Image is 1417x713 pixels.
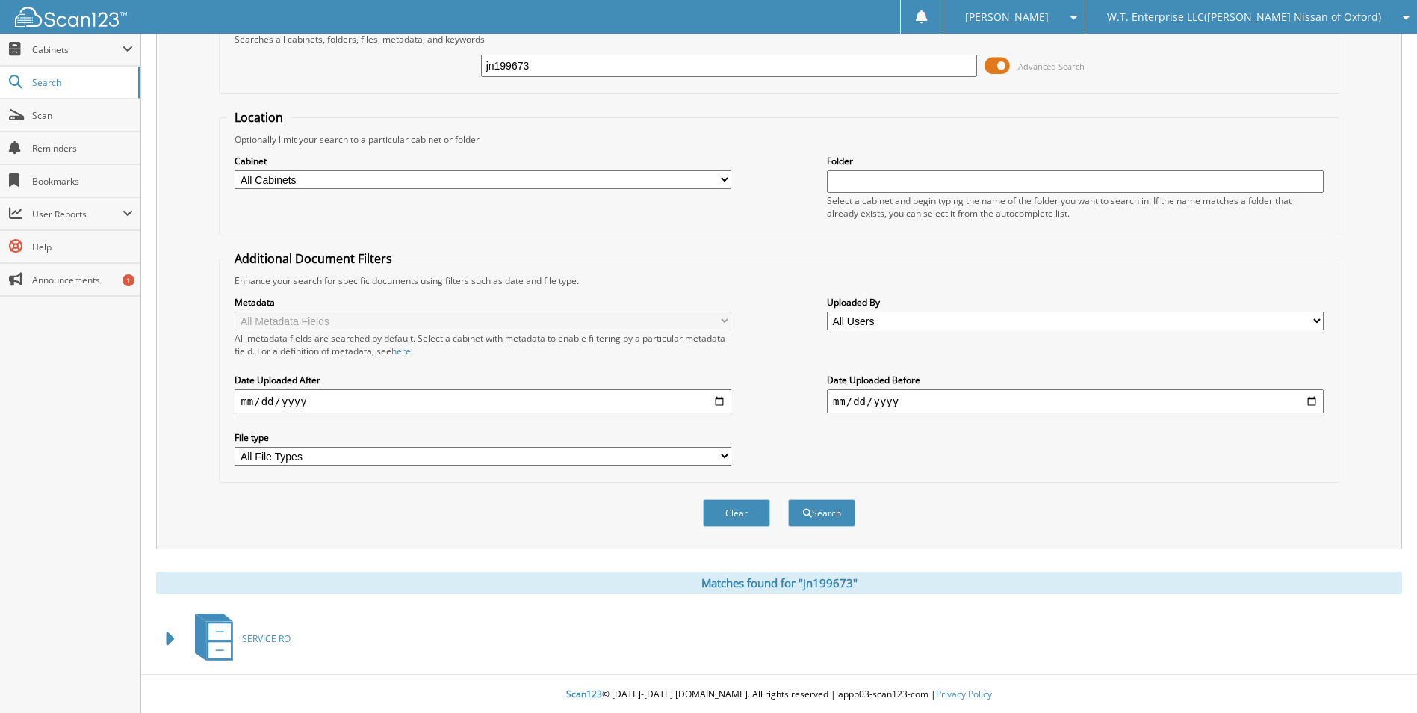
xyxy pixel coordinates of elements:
[32,175,133,188] span: Bookmarks
[235,389,731,413] input: start
[242,632,291,645] span: SERVICE RO
[227,33,1330,46] div: Searches all cabinets, folders, files, metadata, and keywords
[32,109,133,122] span: Scan
[32,43,123,56] span: Cabinets
[141,676,1417,713] div: © [DATE]-[DATE] [DOMAIN_NAME]. All rights reserved | appb03-scan123-com |
[227,133,1330,146] div: Optionally limit your search to a particular cabinet or folder
[186,609,291,668] a: SERVICE RO
[156,572,1402,594] div: Matches found for "jn199673"
[235,296,731,309] label: Metadata
[227,274,1330,287] div: Enhance your search for specific documents using filters such as date and file type.
[227,109,291,126] legend: Location
[391,345,411,357] a: here
[827,374,1324,386] label: Date Uploaded Before
[936,688,992,700] a: Privacy Policy
[566,688,602,700] span: Scan123
[32,274,133,286] span: Announcements
[235,374,731,386] label: Date Uploaded After
[827,296,1324,309] label: Uploaded By
[1107,13,1381,22] span: W.T. Enterprise LLC([PERSON_NAME] Nissan of Oxford)
[827,194,1324,220] div: Select a cabinet and begin typing the name of the folder you want to search in. If the name match...
[788,499,855,527] button: Search
[827,389,1324,413] input: end
[235,155,731,167] label: Cabinet
[32,142,133,155] span: Reminders
[827,155,1324,167] label: Folder
[32,208,123,220] span: User Reports
[227,250,400,267] legend: Additional Document Filters
[965,13,1049,22] span: [PERSON_NAME]
[123,274,134,286] div: 1
[15,7,127,27] img: scan123-logo-white.svg
[235,332,731,357] div: All metadata fields are searched by default. Select a cabinet with metadata to enable filtering b...
[235,431,731,444] label: File type
[1018,61,1085,72] span: Advanced Search
[703,499,770,527] button: Clear
[32,76,131,89] span: Search
[32,241,133,253] span: Help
